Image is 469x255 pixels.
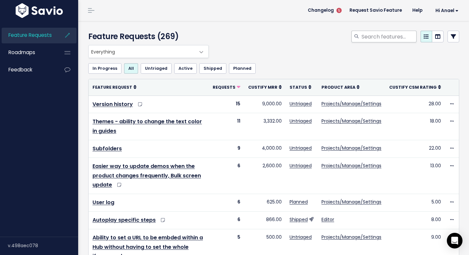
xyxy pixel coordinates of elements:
[290,118,312,124] a: Untriaged
[2,62,54,77] a: Feedback
[213,84,235,90] span: Requests
[2,45,54,60] a: Roadmaps
[8,66,32,73] span: Feedback
[244,194,286,212] td: 625.00
[8,237,78,254] div: v.498aec078
[321,118,381,124] a: Projects/Manage/Settings
[321,234,381,240] a: Projects/Manage/Settings
[385,140,445,157] td: 22.00
[321,199,381,205] a: Projects/Manage/Settings
[321,84,360,90] a: Product Area
[92,216,156,224] a: Autoplay specific steps
[244,140,286,157] td: 4,000.00
[209,194,244,212] td: 6
[385,194,445,212] td: 5.00
[389,84,437,90] span: Custify csm rating
[321,100,381,107] a: Projects/Manage/Settings
[209,211,244,229] td: 6
[290,84,311,90] a: Status
[92,100,133,108] a: Version history
[389,84,441,90] a: Custify csm rating
[124,63,138,74] a: All
[344,6,407,15] a: Request Savio Feature
[14,3,64,18] img: logo-white.9d6f32f41409.svg
[321,84,355,90] span: Product Area
[88,63,121,74] a: In Progress
[407,6,428,15] a: Help
[290,199,308,205] a: Planned
[89,45,195,58] span: Everything
[290,234,312,240] a: Untriaged
[321,216,334,223] a: Editor
[248,84,282,90] a: Custify mrr
[141,63,172,74] a: Untriaged
[244,113,286,140] td: 3,332.00
[290,84,307,90] span: Status
[92,145,122,152] a: Subfolders
[92,84,136,90] a: Feature Request
[244,96,286,113] td: 9,000.00
[88,63,459,74] ul: Filter feature requests
[209,96,244,113] td: 15
[428,6,464,16] a: Hi Anael
[174,63,197,74] a: Active
[290,145,312,151] a: Untriaged
[92,162,201,189] a: Easier way to update demos when the product changes frequently, Bulk screen update
[92,199,114,206] a: User log
[209,157,244,194] td: 6
[8,32,52,38] span: Feature Requests
[229,63,256,74] a: Planned
[92,118,202,135] a: Themes - ability to change the text color in guides
[209,140,244,157] td: 9
[92,84,132,90] span: Feature Request
[88,31,206,42] h4: Feature Requests (269)
[361,31,417,42] input: Search features...
[290,162,312,169] a: Untriaged
[385,96,445,113] td: 28.00
[8,49,35,56] span: Roadmaps
[435,8,459,13] span: Hi Anael
[199,63,226,74] a: Shipped
[290,216,308,223] a: Shipped
[213,84,240,90] a: Requests
[2,28,54,43] a: Feature Requests
[290,100,312,107] a: Untriaged
[248,84,277,90] span: Custify mrr
[385,157,445,194] td: 13.00
[385,211,445,229] td: 8.00
[209,113,244,140] td: 11
[447,233,462,248] div: Open Intercom Messenger
[336,8,342,13] span: 5
[244,157,286,194] td: 2,600.00
[88,45,209,58] span: Everything
[321,145,381,151] a: Projects/Manage/Settings
[385,113,445,140] td: 18.00
[244,211,286,229] td: 866.00
[321,162,381,169] a: Projects/Manage/Settings
[308,8,334,13] span: Changelog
